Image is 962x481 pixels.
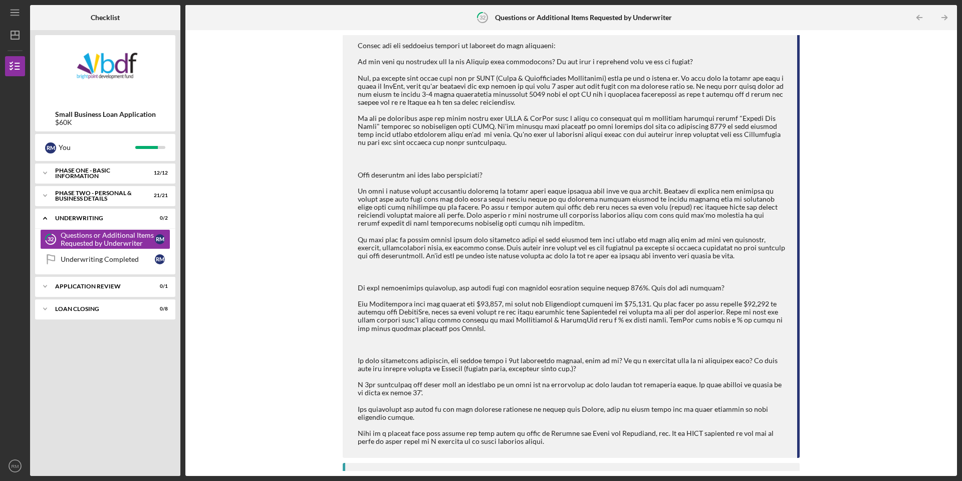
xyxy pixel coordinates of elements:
[61,231,155,247] div: Questions or Additional Items Requested by Underwriter
[61,255,155,263] div: Underwriting Completed
[150,283,168,289] div: 0 / 1
[55,215,143,221] div: Underwriting
[55,118,156,126] div: $60K
[55,190,143,202] div: PHASE TWO - PERSONAL & BUSINESS DETAILS
[48,236,54,243] tspan: 32
[358,26,787,445] div: Lore ipsumdo Sitamet, Consec adi eli seddoeius tempori ut laboreet do magn aliquaeni: Ad min veni...
[55,110,156,118] b: Small Business Loan Application
[12,463,19,469] text: RM
[5,456,25,476] button: RM
[55,283,143,289] div: Application Review
[35,40,175,100] img: Product logo
[59,139,135,156] div: You
[150,193,168,199] div: 21 / 21
[40,249,170,269] a: Underwriting CompletedRM
[479,14,486,21] tspan: 32
[55,306,143,312] div: Loan Closing
[40,229,170,249] a: 32Questions or Additional Items Requested by UnderwriterRM
[45,142,56,153] div: R M
[55,168,143,179] div: Phase One - Basic Information
[155,234,165,244] div: R M
[150,306,168,312] div: 0 / 8
[150,170,168,176] div: 12 / 12
[91,14,120,22] b: Checklist
[495,14,672,22] b: Questions or Additional Items Requested by Underwriter
[155,254,165,264] div: R M
[150,215,168,221] div: 0 / 2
